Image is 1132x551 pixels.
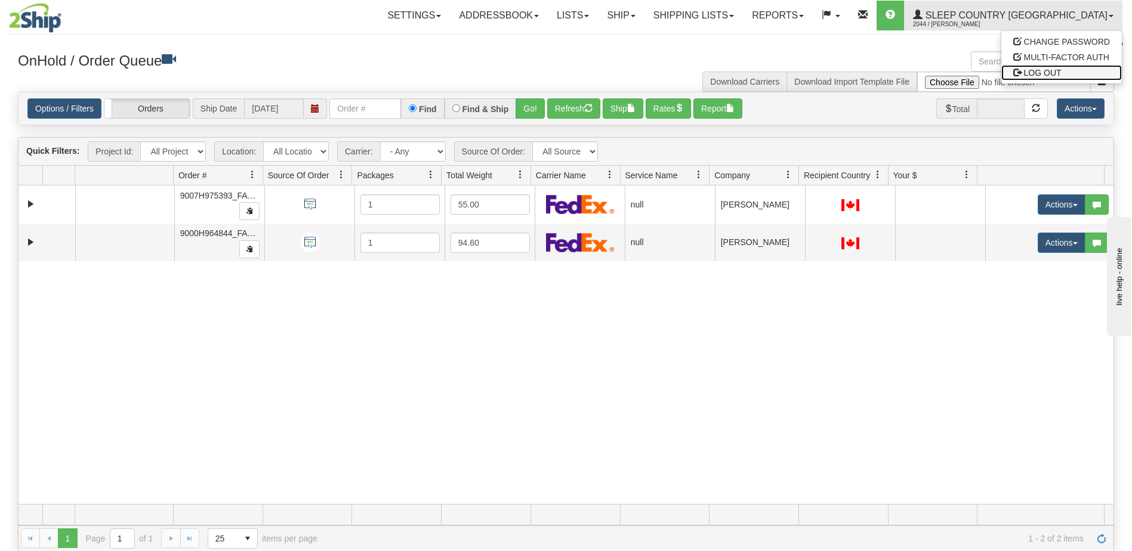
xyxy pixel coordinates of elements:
span: 9007H975393_FASUS [180,191,265,200]
span: Page sizes drop down [208,528,258,549]
button: Copy to clipboard [239,202,260,220]
input: Page 1 [110,529,134,548]
button: Actions [1038,233,1085,253]
a: Reports [743,1,813,30]
a: Settings [378,1,450,30]
span: Service Name [625,169,678,181]
span: CHANGE PASSWORD [1024,37,1110,47]
button: Actions [1057,98,1105,119]
label: Orders [104,99,190,118]
span: Carrier Name [536,169,586,181]
input: Order # [329,98,401,119]
a: CHANGE PASSWORD [1001,34,1122,49]
a: Shipping lists [644,1,743,30]
a: Recipient Country filter column settings [868,165,888,185]
a: Options / Filters [27,98,101,119]
span: 25 [215,533,231,544]
a: Addressbook [450,1,548,30]
a: Refresh [1092,528,1111,547]
span: Sleep Country [GEOGRAPHIC_DATA] [923,10,1108,20]
a: LOG OUT [1001,65,1122,81]
td: [PERSON_NAME] [715,224,805,262]
div: live help - online [9,10,110,19]
img: CA [841,199,859,211]
span: Total [936,98,977,119]
a: Packages filter column settings [421,165,441,185]
a: Lists [548,1,598,30]
span: Order # [178,169,206,181]
td: null [625,185,715,224]
span: Source Of Order [268,169,329,181]
a: Source Of Order filter column settings [331,165,351,185]
span: Page 1 [58,528,77,547]
span: 1 - 2 of 2 items [334,534,1084,543]
a: Your $ filter column settings [957,165,977,185]
label: Quick Filters: [26,145,79,157]
span: 2044 / [PERSON_NAME] [913,18,1003,30]
a: Expand [23,235,38,250]
span: LOG OUT [1024,68,1062,78]
span: Location: [214,141,263,162]
span: Packages [357,169,393,181]
span: Page of 1 [86,528,153,549]
div: grid toolbar [18,138,1114,166]
td: [PERSON_NAME] [715,185,805,224]
a: Expand [23,197,38,212]
input: Import [917,72,1091,92]
a: Order # filter column settings [242,165,263,185]
label: Find & Ship [462,105,509,113]
a: Carrier Name filter column settings [600,165,620,185]
a: MULTI-FACTOR AUTH [1001,49,1122,65]
a: Download Carriers [710,77,779,86]
img: API [300,194,320,214]
span: items per page [208,528,317,549]
span: MULTI-FACTOR AUTH [1024,52,1109,62]
a: Ship [598,1,644,30]
td: null [625,224,715,262]
a: Total Weight filter column settings [510,165,530,185]
a: Sleep Country [GEOGRAPHIC_DATA] 2044 / [PERSON_NAME] [904,1,1122,30]
button: Rates [646,98,692,119]
iframe: chat widget [1105,215,1131,336]
button: Go! [516,98,545,119]
span: Recipient Country [804,169,870,181]
button: Ship [603,98,643,119]
div: Support: 1 - 855 - 55 - 2SHIP [9,41,1123,51]
a: Company filter column settings [778,165,798,185]
img: logo2044.jpg [9,3,61,33]
img: FedEx Express® [546,233,615,252]
img: CA [841,237,859,249]
button: Refresh [547,98,600,119]
span: Ship Date [193,98,244,119]
a: Download Import Template File [794,77,909,86]
span: select [238,529,257,548]
span: Company [714,169,750,181]
input: Search [971,51,1091,72]
span: Source Of Order: [454,141,533,162]
img: FedEx Express® [546,194,615,214]
span: Carrier: [337,141,380,162]
span: Total Weight [446,169,492,181]
button: Report [693,98,742,119]
span: Project Id: [88,141,140,162]
a: Service Name filter column settings [689,165,709,185]
label: Find [419,105,437,113]
h3: OnHold / Order Queue [18,51,557,69]
img: API [300,233,320,252]
span: 9000H964844_FASUS [180,228,265,238]
span: Your $ [893,169,917,181]
button: Copy to clipboard [239,240,260,258]
button: Actions [1038,194,1085,215]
